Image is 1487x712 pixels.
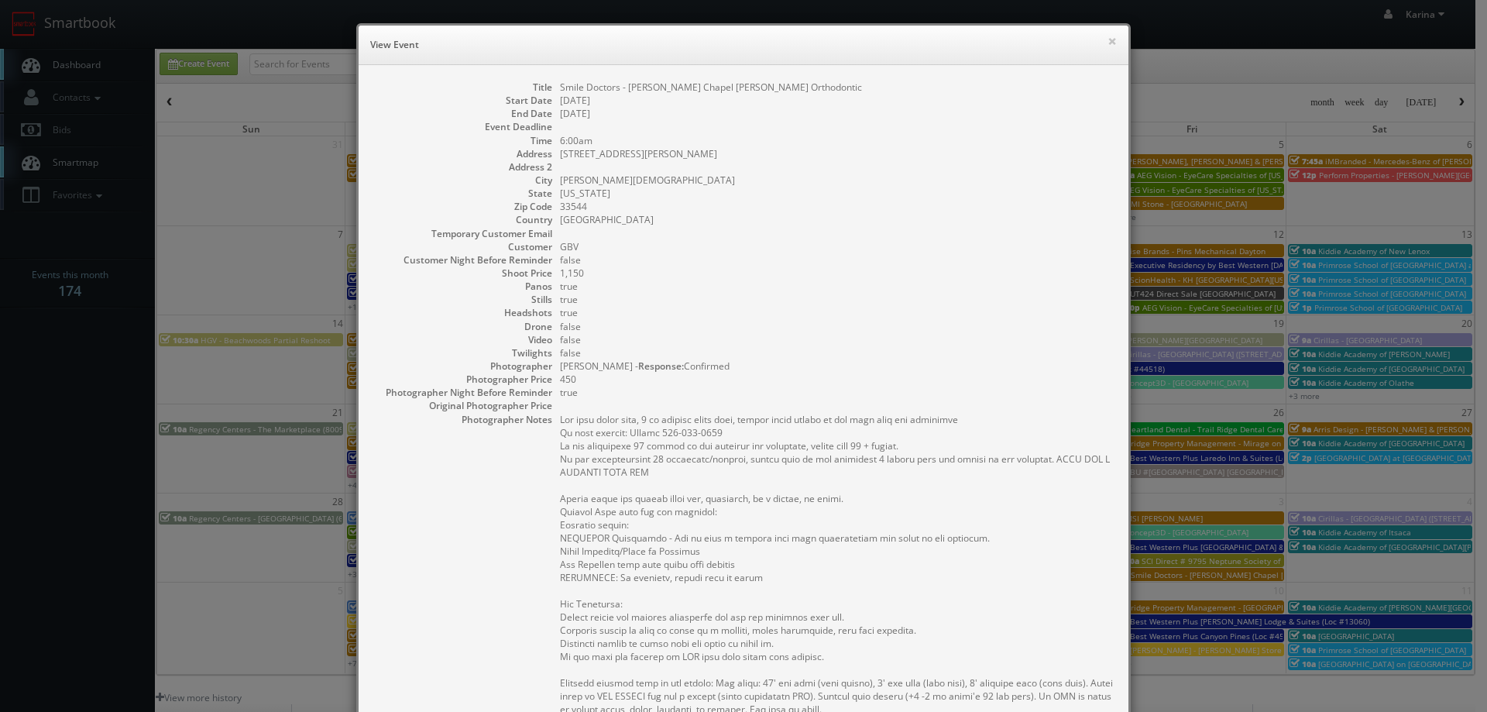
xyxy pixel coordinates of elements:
[560,213,1113,226] dd: [GEOGRAPHIC_DATA]
[374,213,552,226] dt: Country
[374,253,552,267] dt: Customer Night Before Reminder
[560,107,1113,120] dd: [DATE]
[374,373,552,386] dt: Photographer Price
[560,346,1113,359] dd: false
[560,174,1113,187] dd: [PERSON_NAME][DEMOGRAPHIC_DATA]
[560,333,1113,346] dd: false
[560,200,1113,213] dd: 33544
[560,253,1113,267] dd: false
[560,94,1113,107] dd: [DATE]
[370,37,1117,53] h6: View Event
[560,240,1113,253] dd: GBV
[560,306,1113,319] dd: true
[374,293,552,306] dt: Stills
[374,120,552,133] dt: Event Deadline
[560,134,1113,147] dd: 6:00am
[374,386,552,399] dt: Photographer Night Before Reminder
[374,94,552,107] dt: Start Date
[374,81,552,94] dt: Title
[560,293,1113,306] dd: true
[374,280,552,293] dt: Panos
[560,320,1113,333] dd: false
[560,81,1113,94] dd: Smile Doctors - [PERSON_NAME] Chapel [PERSON_NAME] Orthodontic
[560,359,1113,373] dd: [PERSON_NAME] - Confirmed
[374,267,552,280] dt: Shoot Price
[1108,36,1117,46] button: ×
[374,306,552,319] dt: Headshots
[374,174,552,187] dt: City
[374,107,552,120] dt: End Date
[374,333,552,346] dt: Video
[560,373,1113,386] dd: 450
[560,147,1113,160] dd: [STREET_ADDRESS][PERSON_NAME]
[374,346,552,359] dt: Twilights
[374,134,552,147] dt: Time
[374,399,552,412] dt: Original Photographer Price
[374,413,552,426] dt: Photographer Notes
[560,386,1113,399] dd: true
[560,280,1113,293] dd: true
[560,267,1113,280] dd: 1,150
[374,200,552,213] dt: Zip Code
[560,187,1113,200] dd: [US_STATE]
[638,359,684,373] b: Response:
[374,320,552,333] dt: Drone
[374,147,552,160] dt: Address
[374,160,552,174] dt: Address 2
[374,187,552,200] dt: State
[374,359,552,373] dt: Photographer
[374,227,552,240] dt: Temporary Customer Email
[374,240,552,253] dt: Customer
